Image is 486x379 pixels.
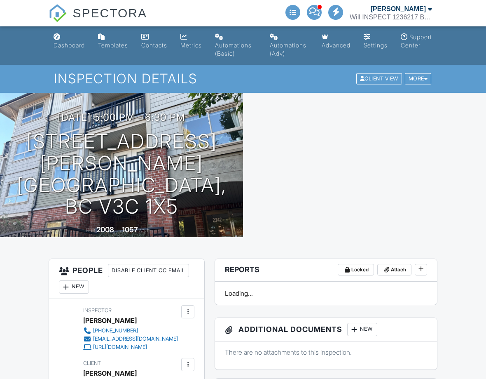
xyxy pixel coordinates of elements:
[215,318,437,341] h3: Additional Documents
[322,42,350,49] div: Advanced
[371,5,426,13] div: [PERSON_NAME]
[108,264,189,277] div: Disable Client CC Email
[59,280,89,294] div: New
[177,30,205,53] a: Metrics
[54,42,85,49] div: Dashboard
[54,71,432,86] h1: Inspection Details
[13,131,230,218] h1: [STREET_ADDRESS][PERSON_NAME] [GEOGRAPHIC_DATA], BC V3C 1X5
[215,42,252,57] div: Automations (Basic)
[122,225,138,234] div: 1057
[355,75,404,81] a: Client View
[93,327,138,334] div: [PHONE_NUMBER]
[50,30,88,53] a: Dashboard
[180,42,202,49] div: Metrics
[212,30,260,61] a: Automations (Basic)
[49,12,147,28] a: SPECTORA
[270,42,306,57] div: Automations (Adv)
[138,30,171,53] a: Contacts
[83,335,178,343] a: [EMAIL_ADDRESS][DOMAIN_NAME]
[83,314,137,327] div: [PERSON_NAME]
[86,227,95,233] span: Built
[266,30,312,61] a: Automations (Advanced)
[360,30,391,53] a: Settings
[401,33,432,49] div: Support Center
[139,227,151,233] span: sq. ft.
[350,13,432,21] div: Will INSPECT 1236217 BC LTD
[93,344,147,351] div: [URL][DOMAIN_NAME]
[95,30,131,53] a: Templates
[98,42,128,49] div: Templates
[49,259,204,299] h3: People
[405,73,432,85] div: More
[83,307,112,313] span: Inspector
[83,360,101,366] span: Client
[364,42,388,49] div: Settings
[225,348,427,357] p: There are no attachments to this inspection.
[347,323,377,336] div: New
[397,30,436,53] a: Support Center
[93,336,178,342] div: [EMAIL_ADDRESS][DOMAIN_NAME]
[83,327,178,335] a: [PHONE_NUMBER]
[356,73,402,85] div: Client View
[83,343,178,351] a: [URL][DOMAIN_NAME]
[318,30,354,53] a: Advanced
[49,4,67,22] img: The Best Home Inspection Software - Spectora
[141,42,167,49] div: Contacts
[58,112,185,123] h3: [DATE] 5:00 pm - 6:30 pm
[72,4,147,21] span: SPECTORA
[96,225,114,234] div: 2008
